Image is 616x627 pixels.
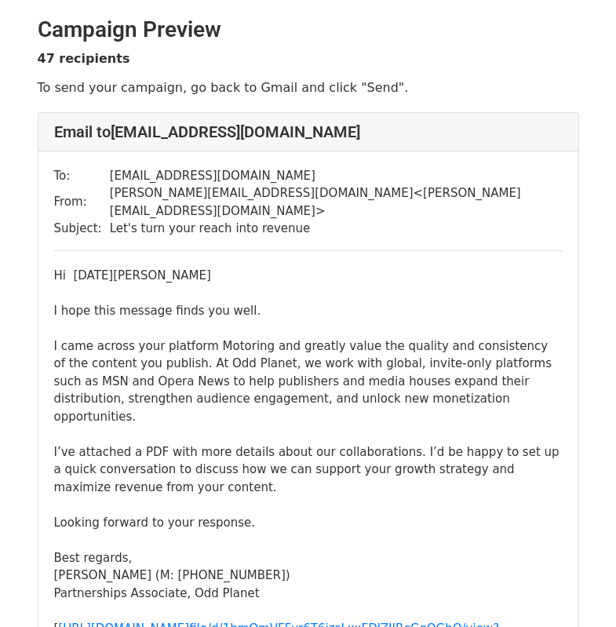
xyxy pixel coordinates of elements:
td: Let's turn your reach into revenue [110,220,563,238]
h2: Campaign Preview [38,16,579,43]
h4: Email to [EMAIL_ADDRESS][DOMAIN_NAME] [54,122,563,141]
td: From: [54,184,110,220]
strong: 47 recipients [38,51,130,66]
p: To send your campaign, go back to Gmail and click "Send". [38,79,579,96]
td: Subject: [54,220,110,238]
td: [EMAIL_ADDRESS][DOMAIN_NAME] [110,167,563,185]
td: [PERSON_NAME][EMAIL_ADDRESS][DOMAIN_NAME] < [PERSON_NAME][EMAIL_ADDRESS][DOMAIN_NAME] > [110,184,563,220]
td: To: [54,167,110,185]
